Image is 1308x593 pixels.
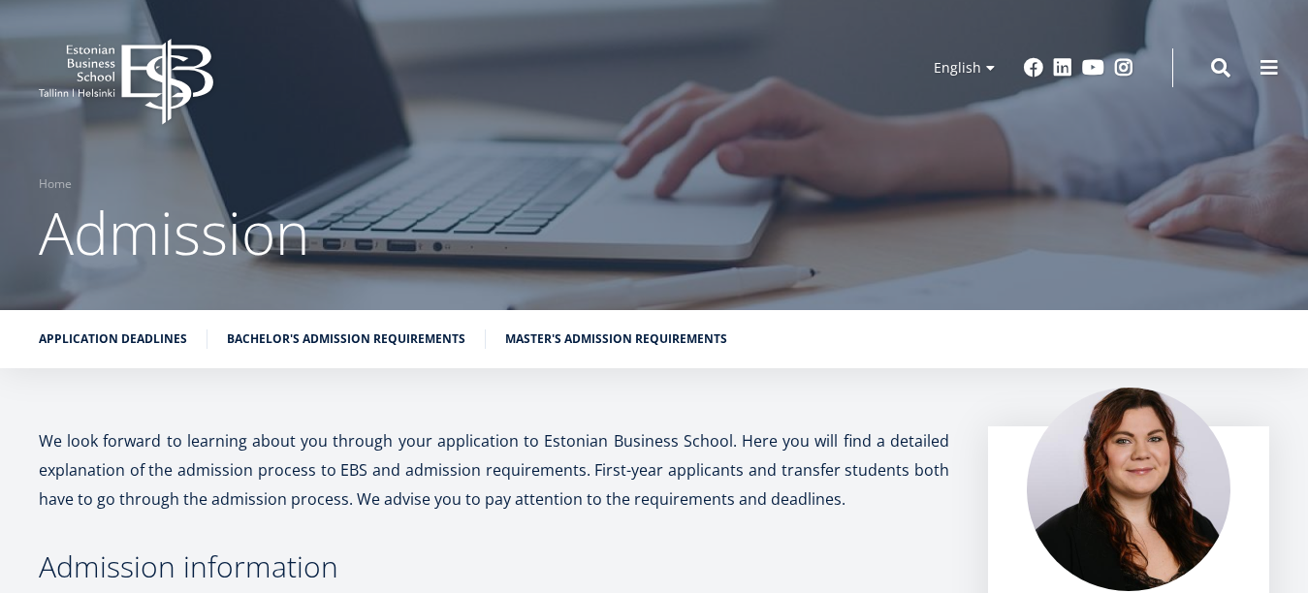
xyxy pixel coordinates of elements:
[227,329,465,349] a: Bachelor's admission requirements
[39,174,72,194] a: Home
[1114,58,1133,78] a: Instagram
[1053,58,1072,78] a: Linkedin
[1024,58,1043,78] a: Facebook
[1027,388,1230,591] img: liina reimann
[505,329,727,349] a: Master's admission requirements
[1082,58,1104,78] a: Youtube
[39,426,949,514] p: We look forward to learning about you through your application to Estonian Business School. Here ...
[39,552,949,581] h3: Admission information
[39,193,309,272] span: Admission
[39,329,187,349] a: Application deadlines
